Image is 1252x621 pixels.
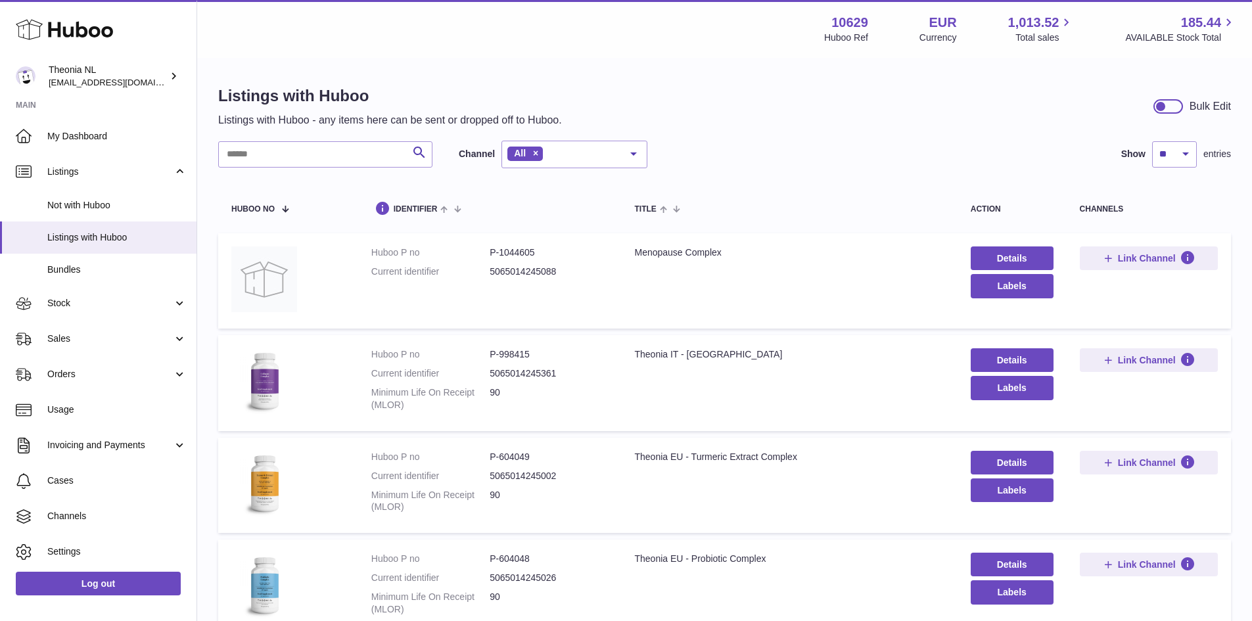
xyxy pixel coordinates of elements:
[971,246,1054,270] a: Details
[1190,99,1231,114] div: Bulk Edit
[490,348,608,361] dd: P-998415
[49,77,193,87] span: [EMAIL_ADDRESS][DOMAIN_NAME]
[490,451,608,463] dd: P-604049
[16,572,181,595] a: Log out
[231,553,297,618] img: Theonia EU - Probiotic Complex
[47,333,173,345] span: Sales
[490,591,608,616] dd: 90
[47,545,187,558] span: Settings
[919,32,957,44] div: Currency
[1008,14,1059,32] span: 1,013.52
[1080,348,1218,372] button: Link Channel
[231,246,297,312] img: Menopause Complex
[1015,32,1074,44] span: Total sales
[371,572,490,584] dt: Current identifier
[459,148,495,160] label: Channel
[490,470,608,482] dd: 5065014245002
[971,478,1054,502] button: Labels
[47,439,173,451] span: Invoicing and Payments
[1118,354,1176,366] span: Link Channel
[824,32,868,44] div: Huboo Ref
[47,166,173,178] span: Listings
[1080,553,1218,576] button: Link Channel
[1125,32,1236,44] span: AVAILABLE Stock Total
[971,205,1054,214] div: action
[1203,148,1231,160] span: entries
[971,348,1054,372] a: Details
[1008,14,1075,44] a: 1,013.52 Total sales
[490,246,608,259] dd: P-1044605
[490,367,608,380] dd: 5065014245361
[490,489,608,514] dd: 90
[47,264,187,276] span: Bundles
[514,148,526,158] span: All
[218,85,562,106] h1: Listings with Huboo
[371,246,490,259] dt: Huboo P no
[47,474,187,487] span: Cases
[47,510,187,522] span: Channels
[1118,457,1176,469] span: Link Channel
[47,368,173,380] span: Orders
[929,14,956,32] strong: EUR
[1121,148,1146,160] label: Show
[47,130,187,143] span: My Dashboard
[634,348,944,361] div: Theonia IT - [GEOGRAPHIC_DATA]
[231,348,297,414] img: Theonia IT - Collagen Complex
[971,580,1054,604] button: Labels
[1118,559,1176,570] span: Link Channel
[1118,252,1176,264] span: Link Channel
[371,591,490,616] dt: Minimum Life On Receipt (MLOR)
[971,274,1054,298] button: Labels
[371,265,490,278] dt: Current identifier
[218,113,562,127] p: Listings with Huboo - any items here can be sent or dropped off to Huboo.
[371,386,490,411] dt: Minimum Life On Receipt (MLOR)
[231,451,297,517] img: Theonia EU - Turmeric Extract Complex
[971,553,1054,576] a: Details
[831,14,868,32] strong: 10629
[231,205,275,214] span: Huboo no
[971,451,1054,474] a: Details
[16,66,35,86] img: internalAdmin-10629@internal.huboo.com
[371,451,490,463] dt: Huboo P no
[634,246,944,259] div: Menopause Complex
[490,265,608,278] dd: 5065014245088
[1080,246,1218,270] button: Link Channel
[394,205,438,214] span: identifier
[971,376,1054,400] button: Labels
[490,386,608,411] dd: 90
[371,470,490,482] dt: Current identifier
[47,297,173,310] span: Stock
[1181,14,1221,32] span: 185.44
[371,553,490,565] dt: Huboo P no
[490,572,608,584] dd: 5065014245026
[371,489,490,514] dt: Minimum Life On Receipt (MLOR)
[1125,14,1236,44] a: 185.44 AVAILABLE Stock Total
[634,553,944,565] div: Theonia EU - Probiotic Complex
[371,367,490,380] dt: Current identifier
[47,199,187,212] span: Not with Huboo
[634,205,656,214] span: title
[1080,205,1218,214] div: channels
[47,403,187,416] span: Usage
[634,451,944,463] div: Theonia EU - Turmeric Extract Complex
[490,553,608,565] dd: P-604048
[1080,451,1218,474] button: Link Channel
[47,231,187,244] span: Listings with Huboo
[371,348,490,361] dt: Huboo P no
[49,64,167,89] div: Theonia NL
